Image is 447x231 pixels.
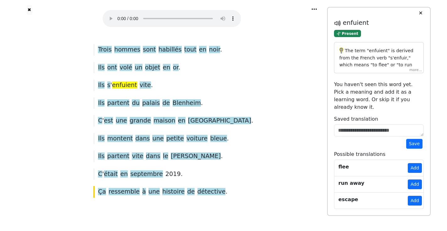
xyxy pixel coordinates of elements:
span: enfuient [112,81,137,89]
span: . [181,170,183,178]
span: ont [107,64,117,72]
span: voiture [186,135,207,143]
span: . [201,99,203,107]
h6: Saved translation [334,116,424,122]
span: un [135,64,142,72]
span: dans [146,152,160,160]
span: montent [107,135,133,143]
span: en [199,46,207,54]
span: tout [184,46,197,54]
span: noir [209,46,220,54]
h6: Possible translations [334,151,424,157]
span: septembre [130,170,163,178]
span: du [132,99,139,107]
span: une [152,135,164,143]
span: . [179,64,180,72]
p: You haven't seen this word yet. Pick a meaning and add it as a learning word. Or skip it if you a... [334,81,424,111]
p: The term "enfuient" is derived from the French verb "s'enfuir," which means "to flee" or "to run ... [339,47,418,163]
span: dans [135,135,150,143]
img: ai-brain-3.49b4ec7e03f3752d44d9.png [339,47,343,53]
span: Present [334,30,361,37]
span: [PERSON_NAME] [171,152,221,160]
h5: enfuient [334,19,424,27]
span: 2019 [165,170,181,178]
span: petite [166,135,184,143]
span: à [142,188,146,196]
span: ' [102,170,104,178]
span: . [151,81,153,89]
span: Ils [98,152,105,160]
span: ' [102,117,104,125]
span: . [225,188,227,196]
span: volé [120,64,132,72]
span: en [178,117,186,125]
span: hommes [114,46,140,54]
span: bleue [210,135,227,143]
span: partent [107,99,130,107]
span: une [116,117,127,125]
span: Ça [98,188,106,196]
span: . [227,135,229,143]
span: C [98,117,102,125]
span: Blenheim [173,99,201,107]
span: Ils [98,81,105,89]
span: [GEOGRAPHIC_DATA] [188,117,251,125]
span: est [104,117,113,125]
span: Ils [98,135,105,143]
button: Add [408,179,422,189]
span: était [104,170,118,178]
div: flee [338,163,349,171]
button: ✕ [415,8,426,19]
span: s [107,81,110,89]
div: run away [338,179,364,187]
span: vite [132,152,143,160]
span: le [163,152,168,160]
span: Trois [98,46,111,54]
span: ' [110,81,112,89]
span: partent [107,152,130,160]
span: une [148,188,160,196]
span: or [173,64,179,72]
span: grande [130,117,151,125]
span: Ils [98,64,105,72]
span: en [163,64,170,72]
span: détective [197,188,226,196]
span: Ils [98,99,105,107]
span: histoire [162,188,185,196]
span: ressemble [109,188,140,196]
button: ✖ [27,5,32,15]
button: Add [408,196,422,206]
div: escape [338,196,358,203]
button: Save [406,139,423,149]
span: palais [142,99,160,107]
span: vite [140,81,151,89]
span: C [98,170,102,178]
span: . [220,46,222,54]
span: habillés [159,46,182,54]
span: de [187,188,195,196]
span: . [221,152,223,160]
span: maison [153,117,175,125]
span: . [251,117,253,125]
span: objet [145,64,160,72]
span: de [162,99,170,107]
span: sont [143,46,156,54]
button: Add [408,163,422,173]
span: en [120,170,128,178]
